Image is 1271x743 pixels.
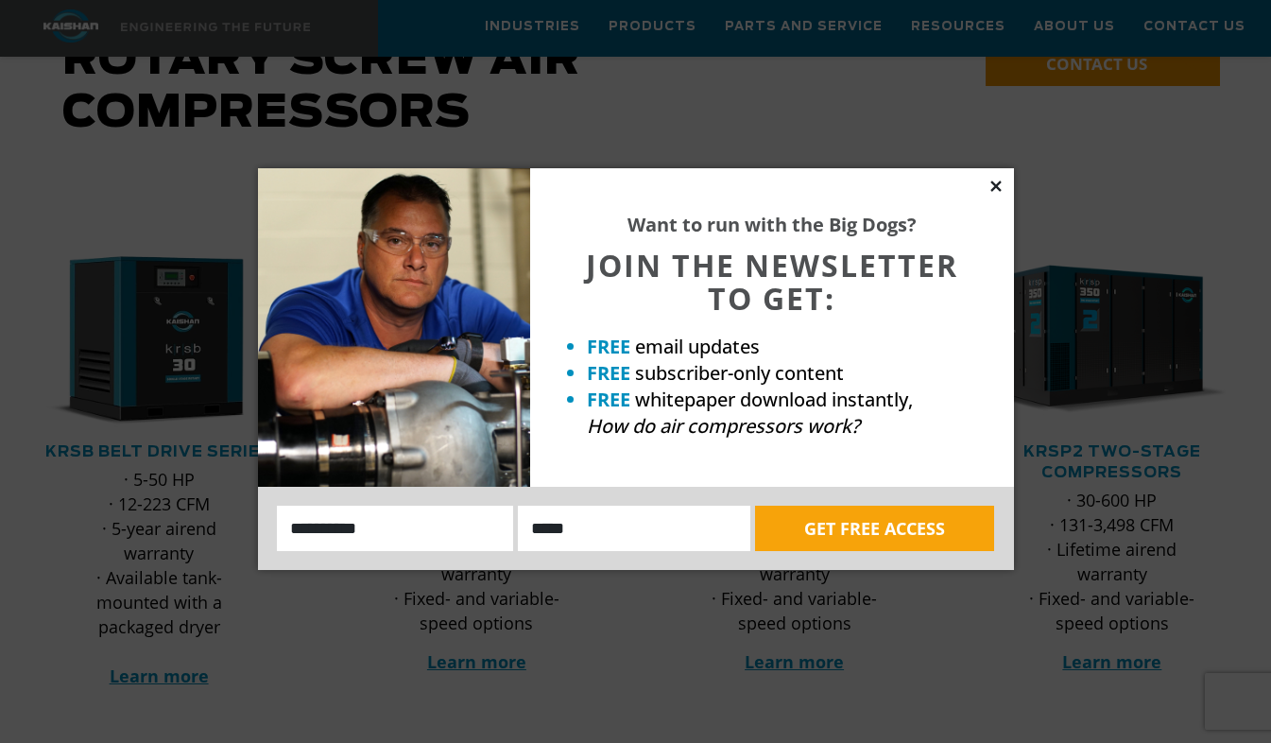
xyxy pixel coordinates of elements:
[635,360,844,386] span: subscriber-only content
[518,506,750,551] input: Email
[277,506,514,551] input: Name:
[755,506,994,551] button: GET FREE ACCESS
[587,334,630,359] strong: FREE
[587,360,630,386] strong: FREE
[627,212,917,237] strong: Want to run with the Big Dogs?
[635,334,760,359] span: email updates
[587,413,860,439] em: How do air compressors work?
[586,245,958,319] span: JOIN THE NEWSLETTER TO GET:
[988,178,1005,195] button: Close
[635,387,913,412] span: whitepaper download instantly,
[587,387,630,412] strong: FREE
